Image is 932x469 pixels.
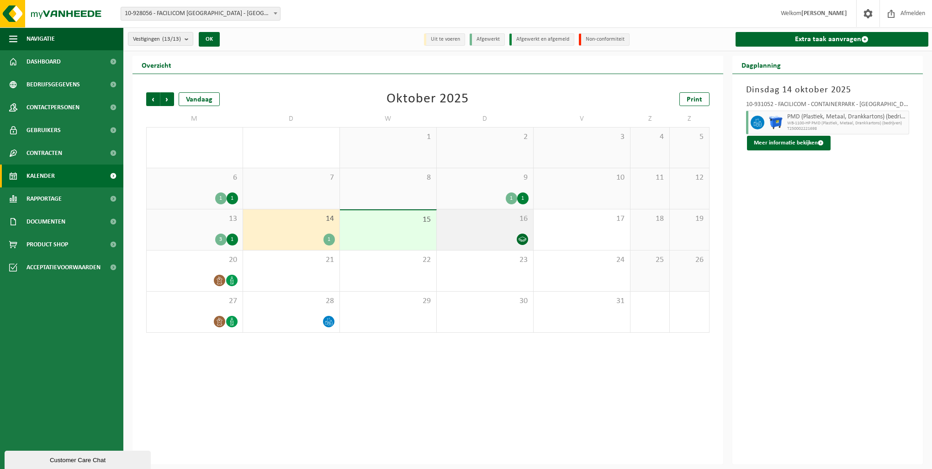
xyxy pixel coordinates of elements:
span: Vestigingen [133,32,181,46]
div: Vandaag [179,92,220,106]
span: 4 [635,132,665,142]
div: 3 [215,234,227,245]
span: 2 [441,132,529,142]
span: Contactpersonen [26,96,79,119]
span: 7 [248,173,335,183]
span: 10-928056 - FACILICOM NV - ANTWERPEN [121,7,280,20]
span: PMD (Plastiek, Metaal, Drankkartons) (bedrijven) [787,113,907,121]
span: 24 [538,255,625,265]
button: Vestigingen(13/13) [128,32,193,46]
button: Meer informatie bekijken [747,136,831,150]
span: 13 [151,214,238,224]
span: 19 [674,214,704,224]
span: Navigatie [26,27,55,50]
img: WB-1100-HPE-BE-01 [769,116,783,129]
span: 27 [151,296,238,306]
count: (13/13) [162,36,181,42]
div: 1 [506,192,517,204]
h2: Overzicht [132,56,180,74]
iframe: chat widget [5,449,153,469]
td: D [437,111,534,127]
span: WB-1100-HP PMD (Plastiek, Metaal, Drankkartons) (bedrijven) [787,121,907,126]
span: 20 [151,255,238,265]
span: 29 [344,296,432,306]
span: 31 [538,296,625,306]
span: 8 [344,173,432,183]
div: 10-931052 - FACILICOM - CONTAINERPARK - [GEOGRAPHIC_DATA] [746,101,910,111]
a: Print [679,92,710,106]
span: Contracten [26,142,62,165]
h2: Dagplanning [732,56,790,74]
span: 12 [674,173,704,183]
span: 23 [441,255,529,265]
span: 22 [344,255,432,265]
div: 1 [323,234,335,245]
td: M [146,111,243,127]
span: Vorige [146,92,160,106]
span: 26 [674,255,704,265]
strong: [PERSON_NAME] [801,10,847,17]
li: Afgewerkt en afgemeld [509,33,574,46]
span: 10 [538,173,625,183]
span: 15 [344,215,432,225]
span: 16 [441,214,529,224]
div: 1 [227,234,238,245]
td: W [340,111,437,127]
a: Extra taak aanvragen [736,32,929,47]
span: 6 [151,173,238,183]
div: 1 [517,192,529,204]
div: 1 [227,192,238,204]
span: Bedrijfsgegevens [26,73,80,96]
span: Product Shop [26,233,68,256]
span: 14 [248,214,335,224]
div: Oktober 2025 [387,92,469,106]
span: 28 [248,296,335,306]
span: Kalender [26,165,55,187]
span: 5 [674,132,704,142]
span: 10-928056 - FACILICOM NV - ANTWERPEN [121,7,281,21]
span: 30 [441,296,529,306]
h3: Dinsdag 14 oktober 2025 [746,83,910,97]
span: Print [687,96,702,103]
span: Acceptatievoorwaarden [26,256,101,279]
span: Dashboard [26,50,61,73]
td: D [243,111,340,127]
td: V [534,111,630,127]
td: Z [670,111,709,127]
span: 3 [538,132,625,142]
span: 11 [635,173,665,183]
span: Volgende [160,92,174,106]
li: Afgewerkt [470,33,505,46]
td: Z [630,111,670,127]
span: 17 [538,214,625,224]
li: Non-conformiteit [579,33,630,46]
span: Gebruikers [26,119,61,142]
span: 21 [248,255,335,265]
span: 25 [635,255,665,265]
span: 18 [635,214,665,224]
span: Rapportage [26,187,62,210]
div: 1 [215,192,227,204]
button: OK [199,32,220,47]
span: 1 [344,132,432,142]
span: T250002221698 [787,126,907,132]
span: 9 [441,173,529,183]
span: Documenten [26,210,65,233]
li: Uit te voeren [424,33,465,46]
